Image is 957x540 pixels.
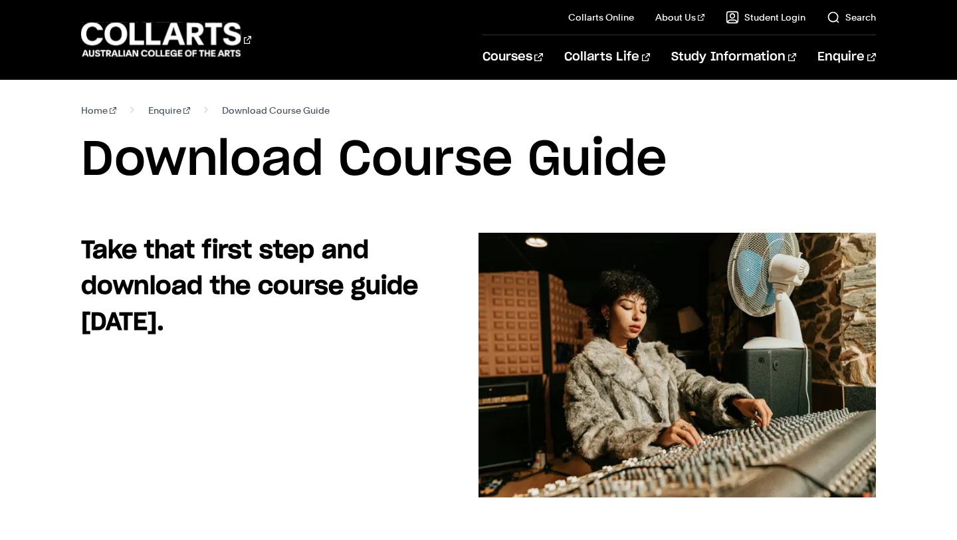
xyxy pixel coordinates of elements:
a: About Us [655,11,704,24]
a: Courses [482,35,543,79]
div: Go to homepage [81,21,251,59]
a: Enquire [817,35,875,79]
strong: Take that first step and download the course guide [DATE]. [81,239,418,335]
h1: Download Course Guide [81,130,875,190]
a: Student Login [726,11,805,24]
a: Collarts Online [568,11,634,24]
a: Home [81,101,116,120]
a: Collarts Life [564,35,650,79]
a: Enquire [148,101,190,120]
a: Study Information [671,35,796,79]
a: Search [827,11,876,24]
span: Download Course Guide [222,101,330,120]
